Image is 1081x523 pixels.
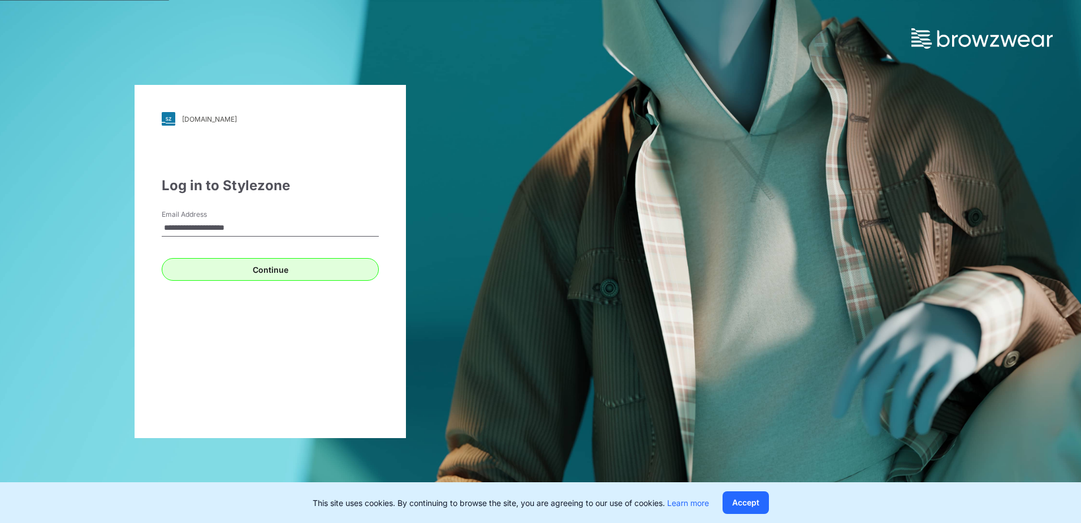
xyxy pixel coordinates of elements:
[162,175,379,196] div: Log in to Stylezone
[162,258,379,281] button: Continue
[723,491,769,514] button: Accept
[162,112,175,126] img: svg+xml;base64,PHN2ZyB3aWR0aD0iMjgiIGhlaWdodD0iMjgiIHZpZXdCb3g9IjAgMCAyOCAyOCIgZmlsbD0ibm9uZSIgeG...
[667,498,709,508] a: Learn more
[911,28,1053,49] img: browzwear-logo.73288ffb.svg
[162,112,379,126] a: [DOMAIN_NAME]
[162,209,241,220] label: Email Address
[182,115,237,123] div: [DOMAIN_NAME]
[313,497,709,509] p: This site uses cookies. By continuing to browse the site, you are agreeing to our use of cookies.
